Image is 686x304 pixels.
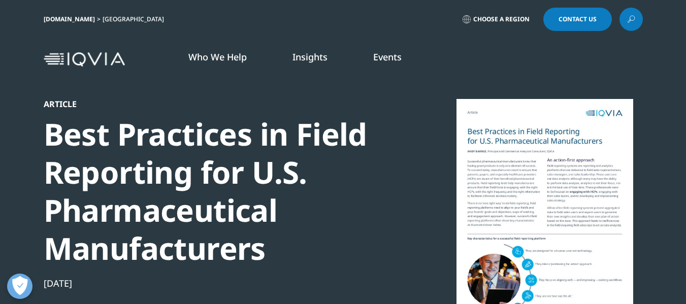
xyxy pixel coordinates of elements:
[292,51,328,63] a: Insights
[44,52,125,67] img: IQVIA Healthcare Information Technology and Pharma Clinical Research Company
[559,16,597,22] span: Contact Us
[44,277,392,289] div: [DATE]
[44,99,392,109] div: Article
[188,51,247,63] a: Who We Help
[103,15,168,23] div: [GEOGRAPHIC_DATA]
[543,8,612,31] a: Contact Us
[44,15,95,23] a: [DOMAIN_NAME]
[129,36,643,83] nav: Primary
[473,15,530,23] span: Choose a Region
[373,51,402,63] a: Events
[44,115,392,267] div: Best Practices in Field Reporting for U.S. Pharmaceutical Manufacturers
[7,274,32,299] button: Open Preferences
